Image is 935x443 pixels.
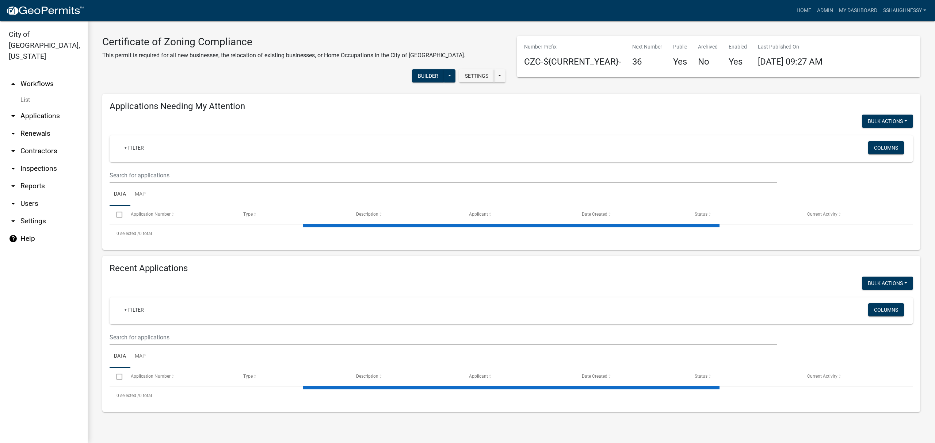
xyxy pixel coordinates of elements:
h4: CZC-${CURRENT_YEAR}- [524,57,621,67]
h4: 36 [632,57,662,67]
span: Application Number [131,212,171,217]
h4: Recent Applications [110,263,913,274]
a: Admin [814,4,836,18]
a: + Filter [118,141,150,154]
a: + Filter [118,303,150,316]
datatable-header-cell: Type [236,206,349,223]
datatable-header-cell: Application Number [123,206,236,223]
button: Bulk Actions [862,277,913,290]
a: Data [110,183,130,206]
span: Date Created [582,212,607,217]
div: 0 total [110,224,913,243]
datatable-header-cell: Type [236,368,349,385]
datatable-header-cell: Status [687,206,800,223]
span: Status [695,374,707,379]
datatable-header-cell: Applicant [462,206,575,223]
datatable-header-cell: Applicant [462,368,575,385]
span: Type [243,212,253,217]
datatable-header-cell: Current Activity [800,206,913,223]
p: Archived [698,43,718,51]
div: 0 total [110,386,913,405]
h4: Applications Needing My Attention [110,101,913,112]
a: Home [794,4,814,18]
i: arrow_drop_down [9,182,18,190]
datatable-header-cell: Date Created [575,368,688,385]
button: Columns [868,303,904,316]
button: Builder [412,69,444,82]
span: Applicant [469,374,488,379]
datatable-header-cell: Current Activity [800,368,913,385]
i: arrow_drop_down [9,112,18,120]
p: Number Prefix [524,43,621,51]
p: Next Number [632,43,662,51]
a: Map [130,183,150,206]
button: Bulk Actions [862,115,913,128]
i: arrow_drop_down [9,217,18,226]
input: Search for applications [110,330,777,345]
h4: Yes [729,57,747,67]
span: Status [695,212,707,217]
a: sshaughnessy [880,4,929,18]
h3: Certificate of Zoning Compliance [102,36,465,48]
p: This permit is required for all new businesses, the relocation of existing businesses, or Home Oc... [102,51,465,60]
p: Enabled [729,43,747,51]
span: Current Activity [807,212,837,217]
span: Description [356,374,378,379]
a: My Dashboard [836,4,880,18]
i: arrow_drop_down [9,199,18,208]
datatable-header-cell: Select [110,368,123,385]
input: Search for applications [110,168,777,183]
datatable-header-cell: Status [687,368,800,385]
a: Data [110,345,130,368]
i: arrow_drop_down [9,147,18,155]
span: Type [243,374,253,379]
span: Description [356,212,378,217]
datatable-header-cell: Description [349,368,462,385]
i: arrow_drop_down [9,164,18,173]
datatable-header-cell: Application Number [123,368,236,385]
datatable-header-cell: Date Created [575,206,688,223]
datatable-header-cell: Select [110,206,123,223]
datatable-header-cell: Description [349,206,462,223]
span: [DATE] 09:27 AM [758,57,823,67]
button: Settings [459,69,494,82]
p: Public [673,43,687,51]
i: help [9,234,18,243]
button: Columns [868,141,904,154]
i: arrow_drop_down [9,129,18,138]
h4: No [698,57,718,67]
span: 0 selected / [117,231,139,236]
span: 0 selected / [117,393,139,398]
span: Date Created [582,374,607,379]
h4: Yes [673,57,687,67]
i: arrow_drop_up [9,80,18,88]
span: Applicant [469,212,488,217]
span: Current Activity [807,374,837,379]
a: Map [130,345,150,368]
p: Last Published On [758,43,823,51]
span: Application Number [131,374,171,379]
